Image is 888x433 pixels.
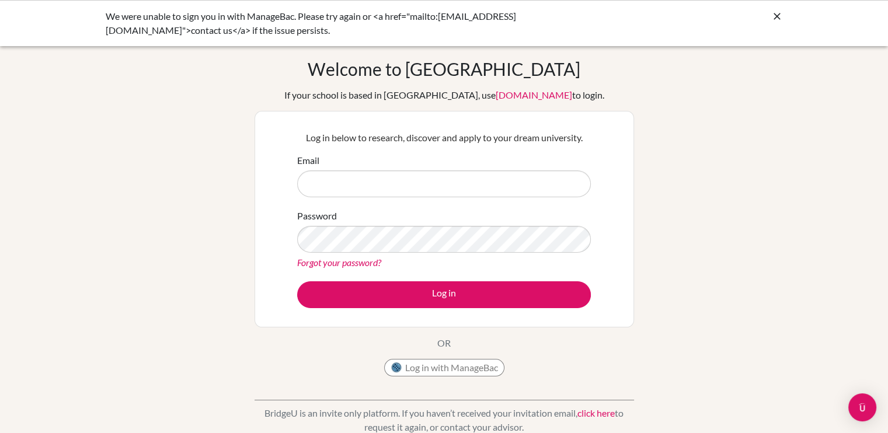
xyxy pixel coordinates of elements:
a: click here [577,407,615,418]
label: Password [297,209,337,223]
button: Log in with ManageBac [384,359,504,376]
a: Forgot your password? [297,257,381,268]
a: [DOMAIN_NAME] [496,89,572,100]
p: OR [437,336,451,350]
div: We were unable to sign you in with ManageBac. Please try again or <a href="mailto:[EMAIL_ADDRESS]... [106,9,608,37]
button: Log in [297,281,591,308]
label: Email [297,153,319,167]
div: Open Intercom Messenger [848,393,876,421]
div: If your school is based in [GEOGRAPHIC_DATA], use to login. [284,88,604,102]
p: Log in below to research, discover and apply to your dream university. [297,131,591,145]
h1: Welcome to [GEOGRAPHIC_DATA] [308,58,580,79]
